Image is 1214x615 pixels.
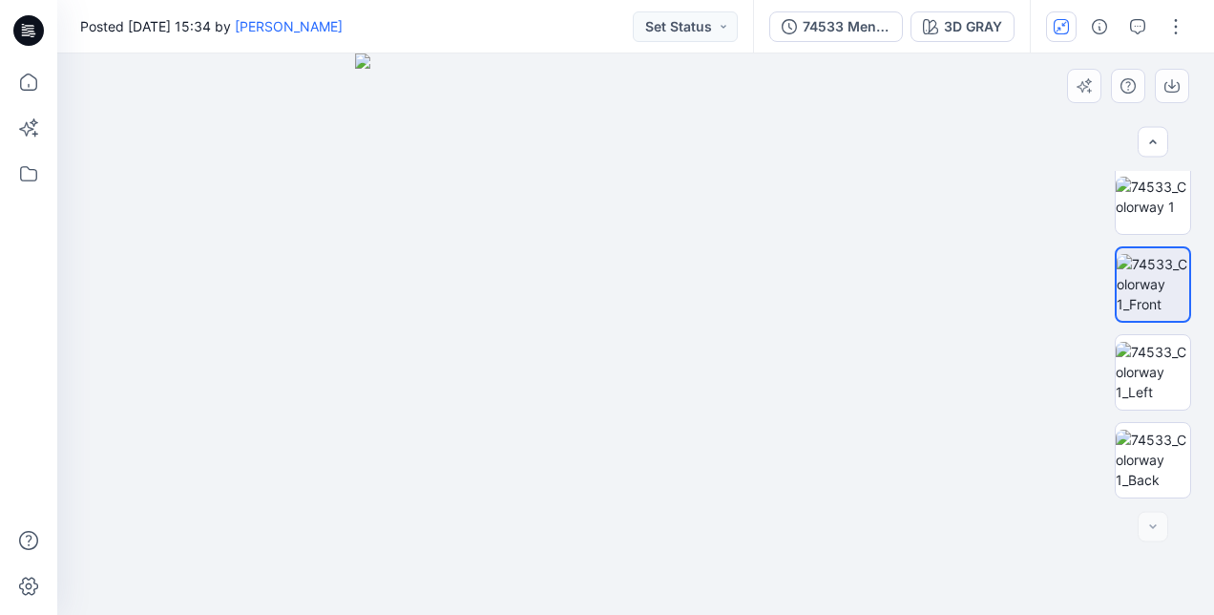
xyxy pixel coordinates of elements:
div: 74533 Men's Carhartt Rugged Flex Pant [803,16,890,37]
img: 74533_Colorway 1 [1116,177,1190,217]
button: Details [1084,11,1115,42]
img: eyJhbGciOiJIUzI1NiIsImtpZCI6IjAiLCJzbHQiOiJzZXMiLCJ0eXAiOiJKV1QifQ.eyJkYXRhIjp7InR5cGUiOiJzdG9yYW... [355,53,916,615]
img: 74533_Colorway 1_Back [1116,430,1190,490]
img: 74533_Colorway 1_Front [1117,254,1189,314]
a: [PERSON_NAME] [235,18,343,34]
span: Posted [DATE] 15:34 by [80,16,343,36]
button: 74533 Men's Carhartt Rugged Flex Pant [769,11,903,42]
div: 3D GRAY [944,16,1002,37]
button: 3D GRAY [910,11,1015,42]
img: 74533_Colorway 1_Left [1116,342,1190,402]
